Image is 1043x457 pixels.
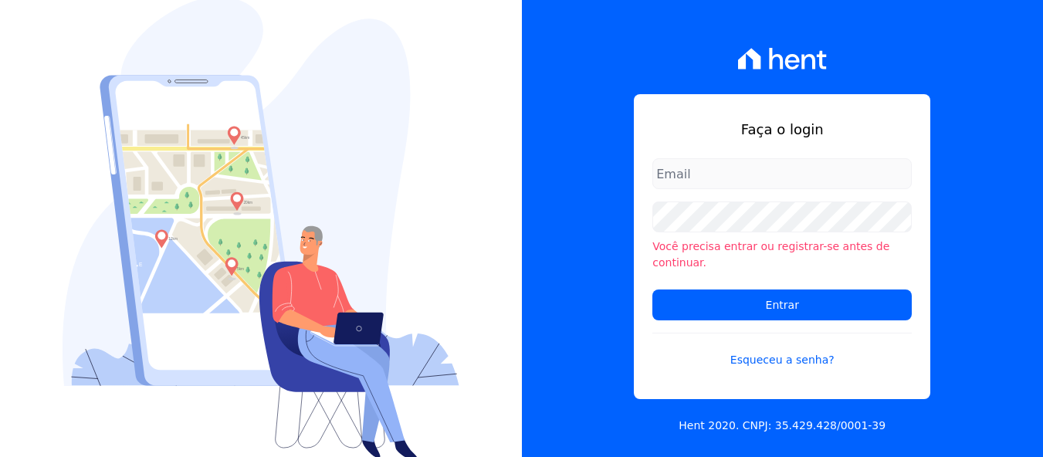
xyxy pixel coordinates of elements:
input: Email [652,158,912,189]
li: Você precisa entrar ou registrar-se antes de continuar. [652,239,912,271]
a: Esqueceu a senha? [652,333,912,368]
p: Hent 2020. CNPJ: 35.429.428/0001-39 [679,418,886,434]
h1: Faça o login [652,119,912,140]
input: Entrar [652,289,912,320]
